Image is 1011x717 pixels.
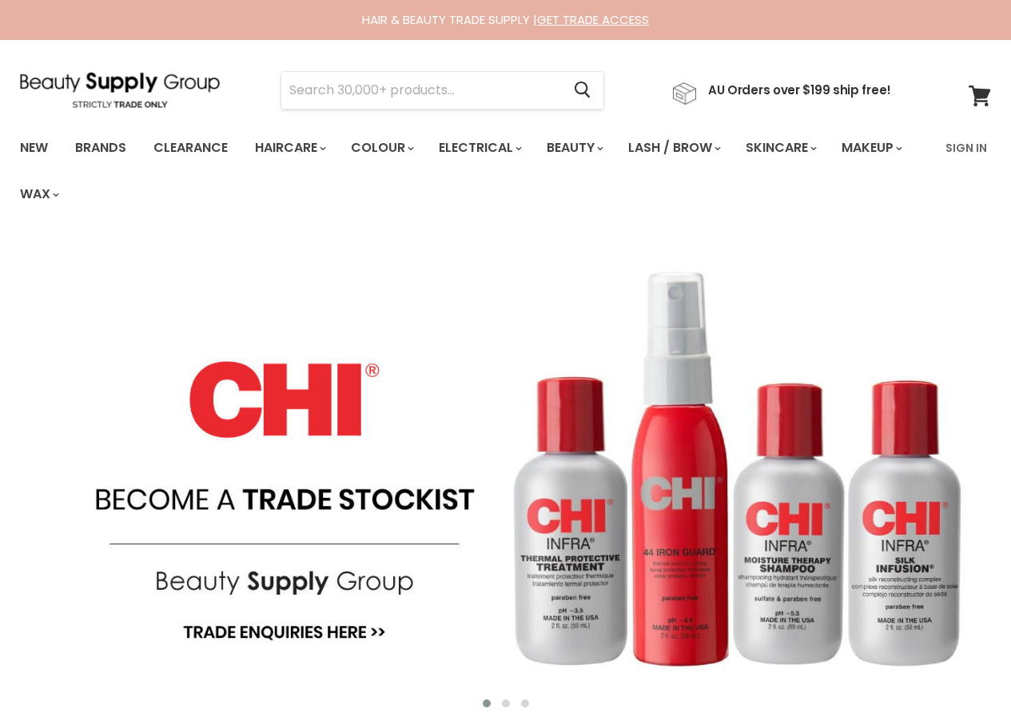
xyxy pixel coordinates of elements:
[63,131,138,165] a: Brands
[8,125,936,217] ul: Main menu
[141,131,240,165] a: Clearance
[8,177,69,211] a: Wax
[931,642,995,701] iframe: Gorgias live chat messenger
[936,131,997,165] a: Sign In
[427,131,531,165] a: Electrical
[339,131,424,165] a: Colour
[830,131,912,165] a: Makeup
[8,131,60,165] a: New
[537,11,649,28] a: GET TRADE ACCESS
[616,131,730,165] a: Lash / Brow
[281,72,561,109] input: Search
[535,131,613,165] a: Beauty
[281,71,604,110] form: Product
[243,131,336,165] a: Haircare
[561,72,603,109] button: Search
[734,131,826,165] a: Skincare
